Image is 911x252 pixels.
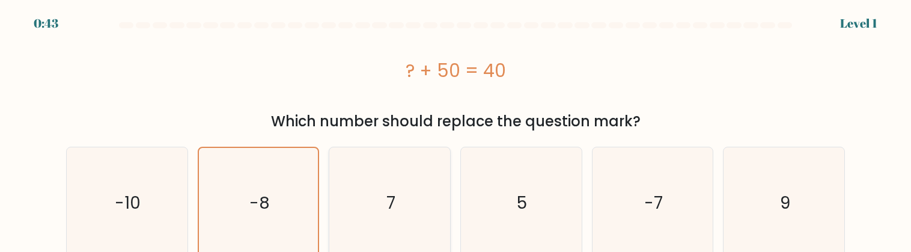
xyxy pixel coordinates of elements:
[249,191,270,215] text: -8
[840,14,877,32] div: Level 1
[66,57,845,84] div: ? + 50 = 40
[73,111,838,132] div: Which number should replace the question mark?
[780,191,790,215] text: 9
[644,191,663,215] text: -7
[34,14,58,32] div: 0:43
[517,191,528,215] text: 5
[115,191,141,215] text: -10
[386,191,395,215] text: 7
